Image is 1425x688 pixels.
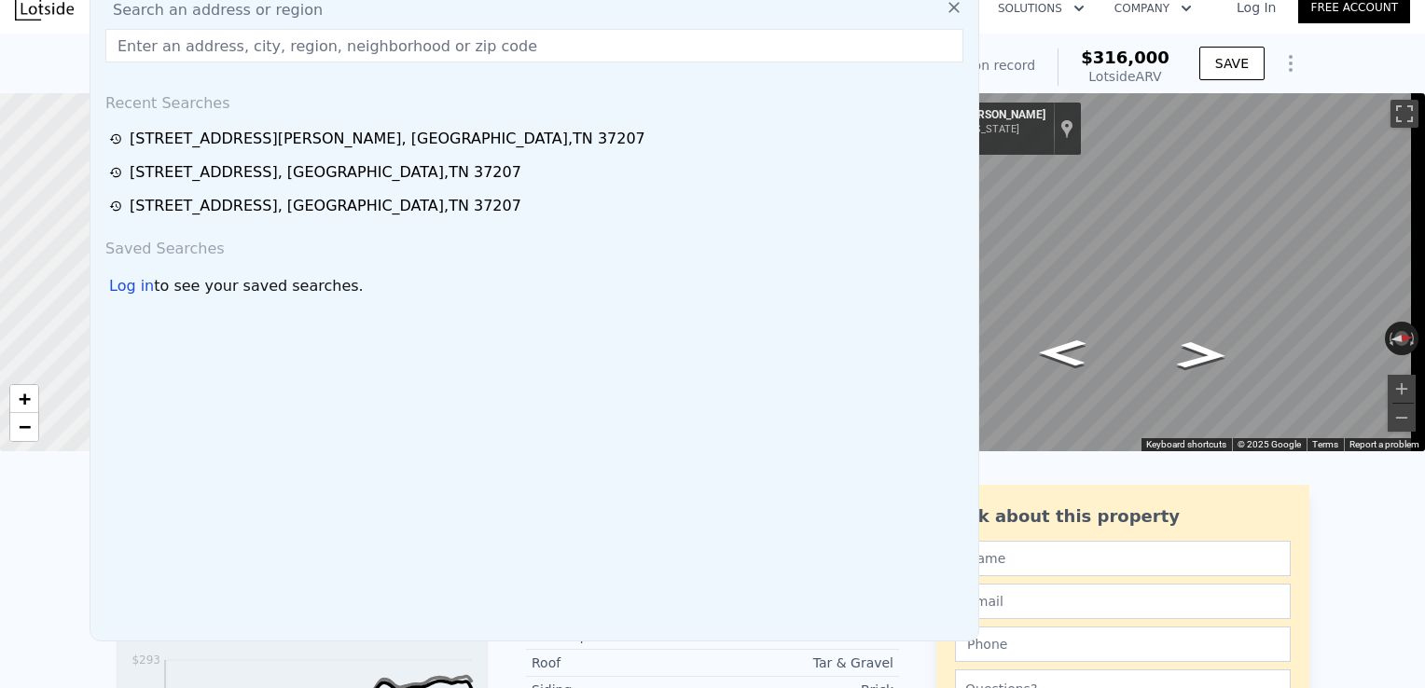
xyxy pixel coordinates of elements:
[130,161,521,184] div: [STREET_ADDRESS] , [GEOGRAPHIC_DATA] , TN 37207
[109,275,154,297] div: Log in
[109,161,965,184] a: [STREET_ADDRESS], [GEOGRAPHIC_DATA],TN 37207
[19,415,31,438] span: −
[1199,47,1265,80] button: SAVE
[1312,439,1338,449] a: Terms (opens in new tab)
[1409,322,1419,355] button: Rotate clockwise
[1388,404,1416,432] button: Zoom out
[853,93,1425,451] div: Street View
[955,541,1291,576] input: Name
[1081,67,1169,86] div: Lotside ARV
[712,654,893,672] div: Tar & Gravel
[105,29,963,62] input: Enter an address, city, region, neighborhood or zip code
[532,654,712,672] div: Roof
[1238,439,1301,449] span: © 2025 Google
[1390,100,1418,128] button: Toggle fullscreen view
[1384,330,1418,348] button: Reset the view
[131,654,160,667] tspan: $293
[1349,439,1419,449] a: Report a problem
[109,195,965,217] a: [STREET_ADDRESS], [GEOGRAPHIC_DATA],TN 37207
[955,626,1291,662] input: Phone
[130,195,521,217] div: [STREET_ADDRESS] , [GEOGRAPHIC_DATA] , TN 37207
[955,584,1291,619] input: Email
[1081,48,1169,67] span: $316,000
[955,503,1291,530] div: Ask about this property
[1388,375,1416,403] button: Zoom in
[1272,45,1309,82] button: Show Options
[1019,334,1105,372] path: Go South, Spears Rd
[130,128,645,150] div: [STREET_ADDRESS][PERSON_NAME] , [GEOGRAPHIC_DATA] , TN 37207
[10,385,38,413] a: Zoom in
[109,128,965,150] a: [STREET_ADDRESS][PERSON_NAME], [GEOGRAPHIC_DATA],TN 37207
[1060,118,1073,139] a: Show location on map
[98,223,971,268] div: Saved Searches
[1385,322,1395,355] button: Rotate counterclockwise
[1146,438,1226,451] button: Keyboard shortcuts
[1155,335,1248,375] path: Go North, Spears Rd
[19,387,31,410] span: +
[154,275,363,297] span: to see your saved searches.
[853,93,1425,451] div: Map
[98,77,971,122] div: Recent Searches
[10,413,38,441] a: Zoom out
